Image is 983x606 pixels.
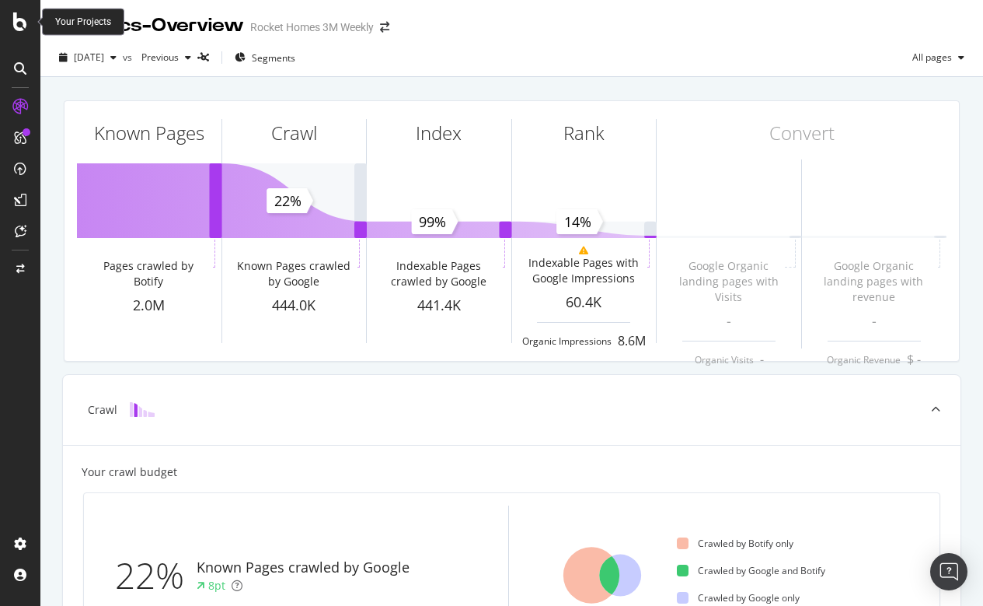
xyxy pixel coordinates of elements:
[115,550,197,601] div: 22%
[77,296,221,316] div: 2.0M
[197,558,410,578] div: Known Pages crawled by Google
[906,51,952,64] span: All pages
[512,292,657,313] div: 60.4K
[677,537,793,550] div: Crawled by Botify only
[378,258,500,289] div: Indexable Pages crawled by Google
[522,255,644,286] div: Indexable Pages with Google Impressions
[618,332,646,350] div: 8.6M
[522,335,612,348] div: Organic Impressions
[271,120,317,146] div: Crawl
[906,45,971,70] button: All pages
[367,296,511,316] div: 441.4K
[677,591,800,604] div: Crawled by Google only
[380,22,389,33] div: arrow-right-arrow-left
[55,16,111,29] div: Your Projects
[222,296,367,316] div: 444.0K
[232,258,354,289] div: Known Pages crawled by Google
[53,45,123,70] button: [DATE]
[677,564,825,577] div: Crawled by Google and Botify
[82,464,177,480] div: Your crawl budget
[88,258,210,289] div: Pages crawled by Botify
[94,120,204,146] div: Known Pages
[930,553,967,590] div: Open Intercom Messenger
[135,45,197,70] button: Previous
[208,578,225,594] div: 8pt
[88,402,117,418] div: Crawl
[53,12,244,39] div: Analytics - Overview
[563,120,605,146] div: Rank
[250,19,374,35] div: Rocket Homes 3M Weekly
[416,120,462,146] div: Index
[74,51,104,64] span: 2025 Jul. 4th
[252,51,295,65] span: Segments
[228,45,302,70] button: Segments
[135,51,179,64] span: Previous
[123,51,135,64] span: vs
[130,402,155,417] img: block-icon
